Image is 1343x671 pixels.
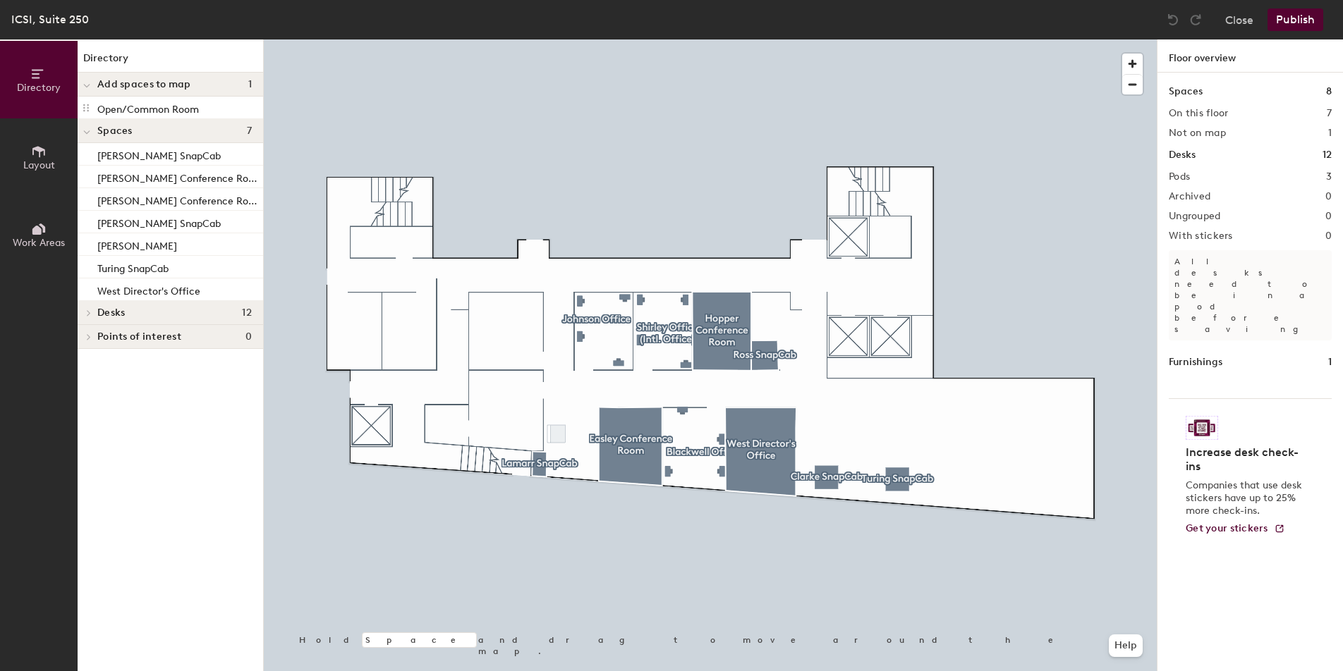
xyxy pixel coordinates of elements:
a: Get your stickers [1186,523,1285,535]
span: 12 [242,307,252,319]
h2: Ungrouped [1169,211,1221,222]
span: Directory [17,82,61,94]
h1: 12 [1323,147,1332,163]
h2: On this floor [1169,108,1229,119]
h2: Pods [1169,171,1190,183]
span: Add spaces to map [97,79,191,90]
p: Turing SnapCab [97,259,169,275]
span: Layout [23,159,55,171]
button: Close [1225,8,1253,31]
h2: Archived [1169,191,1210,202]
h1: Furnishings [1169,355,1222,370]
img: Redo [1189,13,1203,27]
span: 1 [248,79,252,90]
span: Points of interest [97,331,181,343]
h1: 1 [1328,355,1332,370]
div: ICSI, Suite 250 [11,11,89,28]
p: [PERSON_NAME] [97,236,177,252]
h1: Floor overview [1157,39,1343,73]
img: Sticker logo [1186,416,1218,440]
p: Companies that use desk stickers have up to 25% more check-ins. [1186,479,1306,517]
p: [PERSON_NAME] Conference Room [97,168,260,185]
p: [PERSON_NAME] SnapCab [97,214,221,230]
h2: With stickers [1169,230,1233,242]
p: West Director's Office [97,281,200,297]
p: [PERSON_NAME] SnapCab [97,146,221,162]
h2: Not on map [1169,128,1226,139]
span: 7 [247,125,252,137]
h4: Increase desk check-ins [1186,445,1306,474]
h2: 0 [1325,191,1332,202]
p: [PERSON_NAME] Conference Room [97,191,260,207]
h1: 8 [1326,84,1332,99]
span: Desks [97,307,125,319]
p: Open/Common Room [97,99,199,116]
span: 0 [245,331,252,343]
p: All desks need to be in a pod before saving [1169,250,1332,340]
span: Work Areas [13,237,65,249]
button: Help [1109,634,1143,657]
h1: Spaces [1169,84,1203,99]
h1: Directory [78,51,263,73]
h2: 1 [1328,128,1332,139]
h2: 7 [1327,108,1332,119]
button: Publish [1268,8,1323,31]
h2: 3 [1326,171,1332,183]
span: Spaces [97,125,133,137]
img: Undo [1166,13,1180,27]
h2: 0 [1325,211,1332,222]
h1: Desks [1169,147,1196,163]
span: Get your stickers [1186,522,1268,534]
h2: 0 [1325,230,1332,242]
